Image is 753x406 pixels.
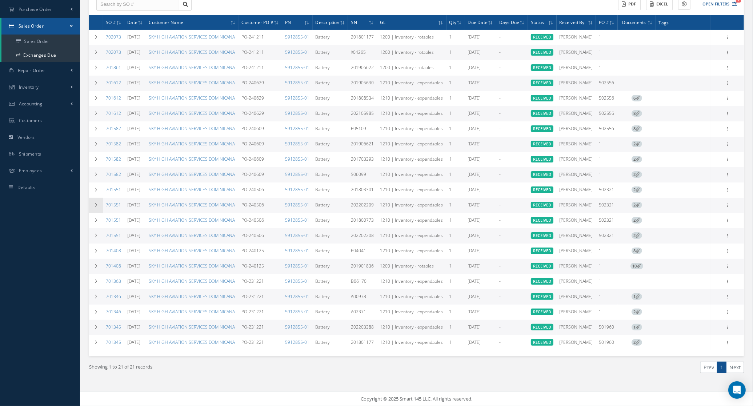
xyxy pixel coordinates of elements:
[446,106,465,121] td: 1
[496,60,528,76] td: -
[531,49,553,56] span: RECEIVED
[285,186,309,193] a: 5912855-01
[106,64,121,71] a: 701861
[596,152,617,167] td: 1
[239,244,282,259] td: PO-240125
[1,48,80,62] a: Exchanges Due
[106,49,121,55] a: 702073
[496,213,528,228] td: -
[596,91,617,106] td: 502556
[632,186,642,193] span: 2
[632,217,642,223] a: 2
[465,152,496,167] td: [DATE]
[124,259,146,274] td: [DATE]
[446,213,465,228] td: 1
[596,76,617,91] td: 502556
[632,110,642,117] span: 8
[285,324,309,330] a: 5912855-01
[239,213,282,228] td: PO-240506
[596,60,617,76] td: 1
[348,91,377,106] td: 201808534
[348,106,377,121] td: 202105985
[496,152,528,167] td: -
[632,171,642,178] span: 2
[557,137,596,152] td: [PERSON_NAME]
[285,248,309,254] a: 5912855-01
[377,167,446,182] td: 1210 | Inventory - expendables
[465,91,496,106] td: [DATE]
[446,228,465,244] td: 1
[496,45,528,60] td: -
[377,137,446,152] td: 1210 | Inventory - expendables
[124,121,146,137] td: [DATE]
[632,171,642,177] a: 2
[19,151,41,157] span: Shipments
[728,381,746,399] div: Open Intercom Messenger
[632,293,642,300] a: 1
[446,152,465,167] td: 1
[557,152,596,167] td: [PERSON_NAME]
[18,67,45,73] span: Repair Order
[632,339,642,346] span: 2
[285,64,309,71] a: 5912855-01
[149,64,235,71] a: SKY HIGH AVIATION SERVICES DOMINICANA
[149,293,235,300] a: SKY HIGH AVIATION SERVICES DOMINICANA
[106,293,121,300] a: 701346
[127,19,137,25] span: Date
[465,182,496,198] td: [DATE]
[313,45,348,60] td: Battery
[124,182,146,198] td: [DATE]
[377,106,446,121] td: 1210 | Inventory - expendables
[557,106,596,121] td: [PERSON_NAME]
[557,45,596,60] td: [PERSON_NAME]
[124,167,146,182] td: [DATE]
[124,106,146,121] td: [DATE]
[313,91,348,106] td: Battery
[19,6,52,12] span: Purchase Order
[531,232,553,239] span: RECEIVED
[285,339,309,345] a: 5912855-01
[149,80,235,86] a: SKY HIGH AVIATION SERVICES DOMINICANA
[348,228,377,244] td: 202202208
[380,19,385,25] span: GL
[239,167,282,182] td: PO-240609
[313,244,348,259] td: Battery
[632,324,642,330] a: 1
[124,30,146,45] td: [DATE]
[106,202,121,208] a: 701551
[149,324,235,330] a: SKY HIGH AVIATION SERVICES DOMINICANA
[285,156,309,162] a: 5912855-01
[465,213,496,228] td: [DATE]
[313,198,348,213] td: Battery
[285,309,309,315] a: 5912855-01
[149,217,235,223] a: SKY HIGH AVIATION SERVICES DOMINICANA
[106,156,121,162] a: 701582
[313,137,348,152] td: Battery
[632,202,642,208] a: 2
[632,248,642,254] span: 8
[446,182,465,198] td: 1
[531,186,553,193] span: RECEIVED
[496,228,528,244] td: -
[531,171,553,178] span: RECEIVED
[465,244,496,259] td: [DATE]
[285,171,309,177] a: 5912855-01
[149,141,235,147] a: SKY HIGH AVIATION SERVICES DOMINICANA
[632,110,642,116] a: 8
[377,91,446,106] td: 1210 | Inventory - expendables
[632,156,642,162] span: 2
[19,23,44,29] span: Sales Order
[465,30,496,45] td: [DATE]
[239,259,282,274] td: PO-240125
[316,19,340,25] span: Description
[632,309,642,315] a: 2
[465,45,496,60] td: [DATE]
[241,19,273,25] span: Customer PO #
[19,84,39,90] span: Inventory
[106,19,116,25] span: SO #
[557,228,596,244] td: [PERSON_NAME]
[313,228,348,244] td: Battery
